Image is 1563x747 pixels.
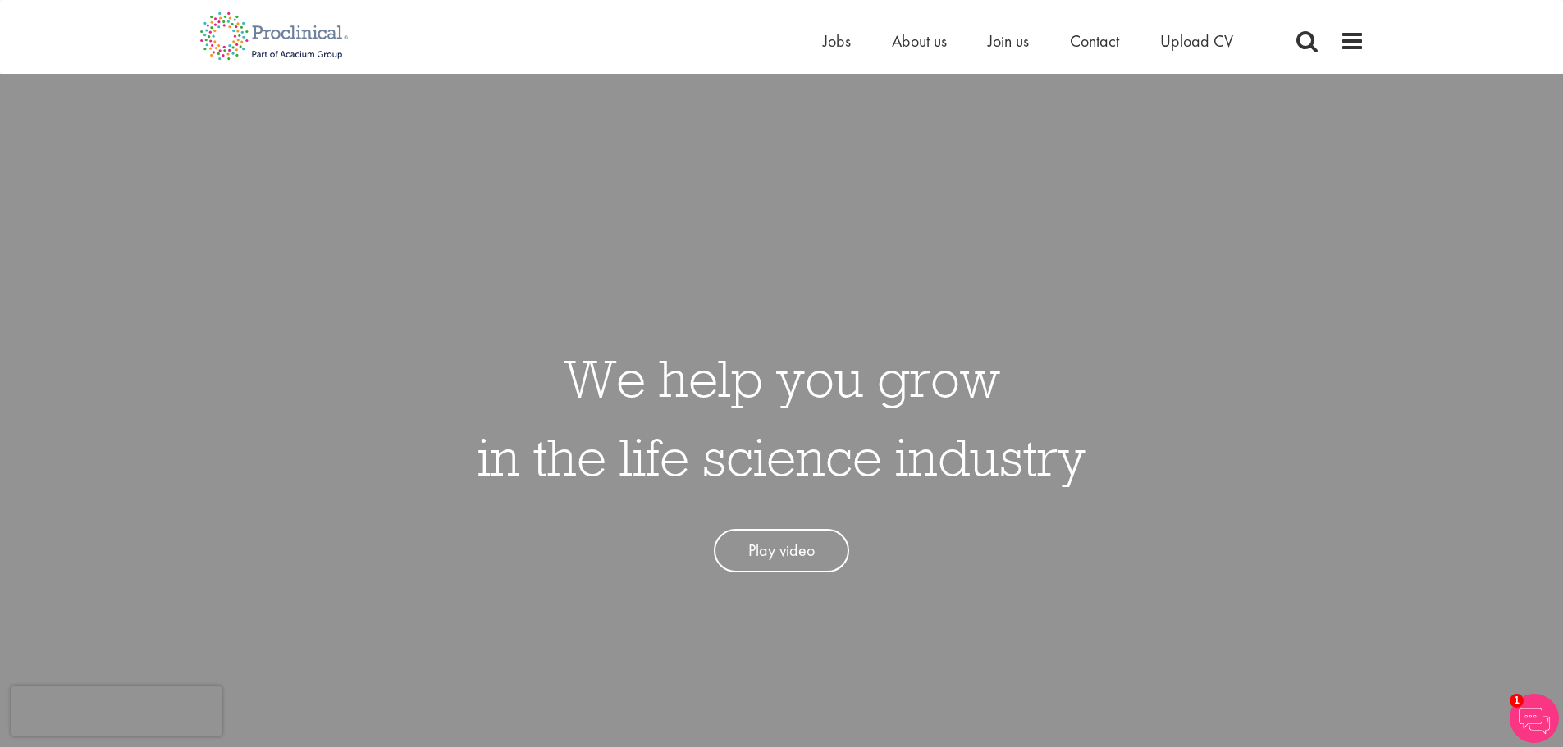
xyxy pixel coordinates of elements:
a: Play video [714,529,849,572]
a: Upload CV [1160,30,1233,52]
h1: We help you grow in the life science industry [478,339,1086,496]
span: 1 [1510,694,1524,708]
a: Contact [1070,30,1119,52]
img: Chatbot [1510,694,1559,743]
a: Jobs [823,30,851,52]
a: Join us [988,30,1029,52]
a: About us [892,30,947,52]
